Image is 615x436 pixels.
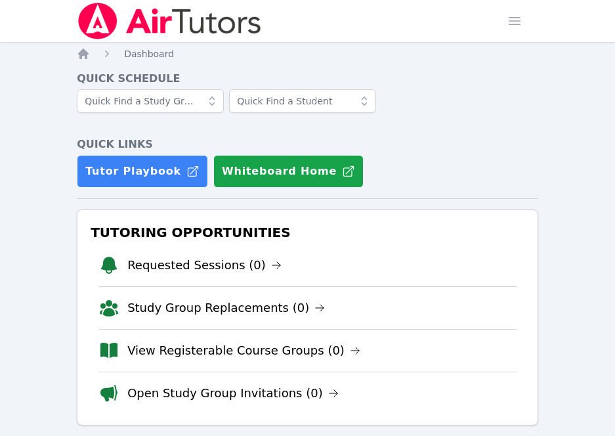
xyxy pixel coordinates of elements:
[124,47,174,60] a: Dashboard
[77,3,263,39] img: Air Tutors
[127,341,360,360] a: View Registerable Course Groups (0)
[77,137,538,152] h4: Quick Links
[77,71,538,87] h4: Quick Schedule
[127,256,282,274] a: Requested Sessions (0)
[77,155,208,188] a: Tutor Playbook
[229,89,376,113] input: Quick Find a Student
[127,384,339,403] a: Open Study Group Invitations (0)
[77,47,538,60] nav: Breadcrumb
[88,221,527,244] h3: Tutoring Opportunities
[124,49,174,59] span: Dashboard
[77,89,224,113] input: Quick Find a Study Group
[127,299,325,317] a: Study Group Replacements (0)
[213,155,364,188] button: Whiteboard Home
